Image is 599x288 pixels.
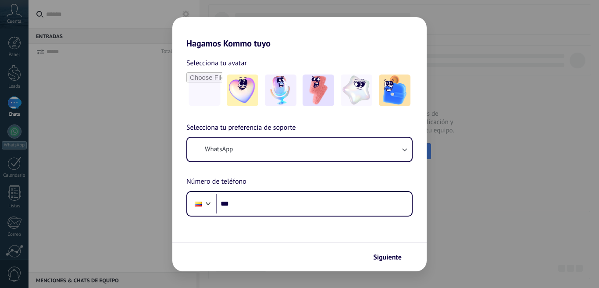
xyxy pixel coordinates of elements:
[186,57,247,69] span: Selecciona tu avatar
[369,250,414,265] button: Siguiente
[172,17,427,49] h2: Hagamos Kommo tuyo
[186,122,296,134] span: Selecciona tu preferencia de soporte
[373,254,402,260] span: Siguiente
[186,176,246,188] span: Número de teléfono
[227,75,258,106] img: -1.jpeg
[265,75,296,106] img: -2.jpeg
[205,145,233,154] span: WhatsApp
[187,138,412,161] button: WhatsApp
[190,195,207,213] div: Colombia: + 57
[303,75,334,106] img: -3.jpeg
[341,75,372,106] img: -4.jpeg
[379,75,410,106] img: -5.jpeg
